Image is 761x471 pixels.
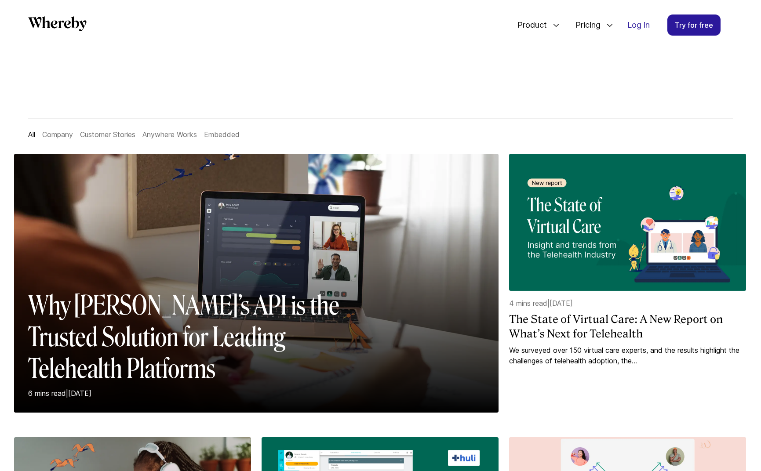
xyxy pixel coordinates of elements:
a: We surveyed over 150 virtual care experts, and the results highlight the challenges of telehealth... [509,345,746,366]
p: 4 mins read | [DATE] [509,298,746,308]
span: Pricing [567,11,603,40]
h2: Why [PERSON_NAME]’s API is the Trusted Solution for Leading Telehealth Platforms [28,290,368,384]
a: Try for free [667,14,721,36]
a: Whereby [28,16,87,34]
a: Company [42,130,73,139]
a: The State of Virtual Care: A New Report on What’s Next for Telehealth [509,312,746,341]
a: Why [PERSON_NAME]’s API is the Trusted Solution for Leading Telehealth Platforms6 mins read|[DATE] [14,154,499,427]
span: Product [509,11,549,40]
a: Embedded [204,130,240,139]
a: Log in [620,15,657,35]
a: All [28,130,35,139]
a: Customer Stories [80,130,135,139]
svg: Whereby [28,16,87,31]
p: 6 mins read | [DATE] [28,388,368,399]
a: Anywhere Works [142,130,197,139]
